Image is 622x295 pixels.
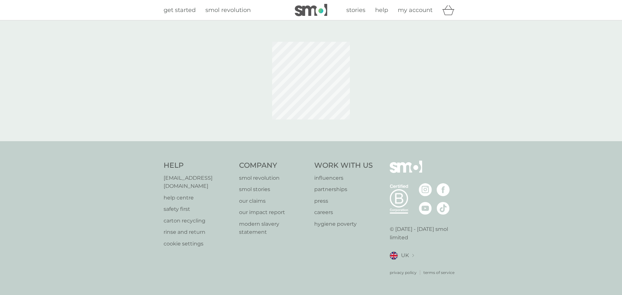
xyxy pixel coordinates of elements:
[390,225,459,242] p: © [DATE] - [DATE] smol limited
[437,183,450,196] img: visit the smol Facebook page
[419,183,432,196] img: visit the smol Instagram page
[164,194,233,202] a: help centre
[401,251,409,260] span: UK
[375,6,388,15] a: help
[314,208,373,217] a: careers
[239,220,308,236] a: modern slavery statement
[412,254,414,257] img: select a new location
[164,174,233,190] a: [EMAIL_ADDRESS][DOMAIN_NAME]
[419,202,432,215] img: visit the smol Youtube page
[164,228,233,236] a: rinse and return
[442,4,458,17] div: basket
[314,220,373,228] a: hygiene poverty
[346,6,365,14] span: stories
[295,4,327,16] img: smol
[205,6,251,14] span: smol revolution
[239,174,308,182] a: smol revolution
[423,269,455,276] a: terms of service
[239,197,308,205] a: our claims
[375,6,388,14] span: help
[164,240,233,248] a: cookie settings
[314,161,373,171] h4: Work With Us
[390,161,422,183] img: smol
[390,269,417,276] a: privacy policy
[164,205,233,213] a: safety first
[239,185,308,194] a: smol stories
[390,252,398,260] img: UK flag
[239,161,308,171] h4: Company
[346,6,365,15] a: stories
[398,6,432,14] span: my account
[398,6,432,15] a: my account
[239,208,308,217] a: our impact report
[437,202,450,215] img: visit the smol Tiktok page
[314,185,373,194] a: partnerships
[164,161,233,171] h4: Help
[164,6,196,15] a: get started
[314,197,373,205] a: press
[314,174,373,182] a: influencers
[164,6,196,14] span: get started
[205,6,251,15] a: smol revolution
[164,217,233,225] a: carton recycling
